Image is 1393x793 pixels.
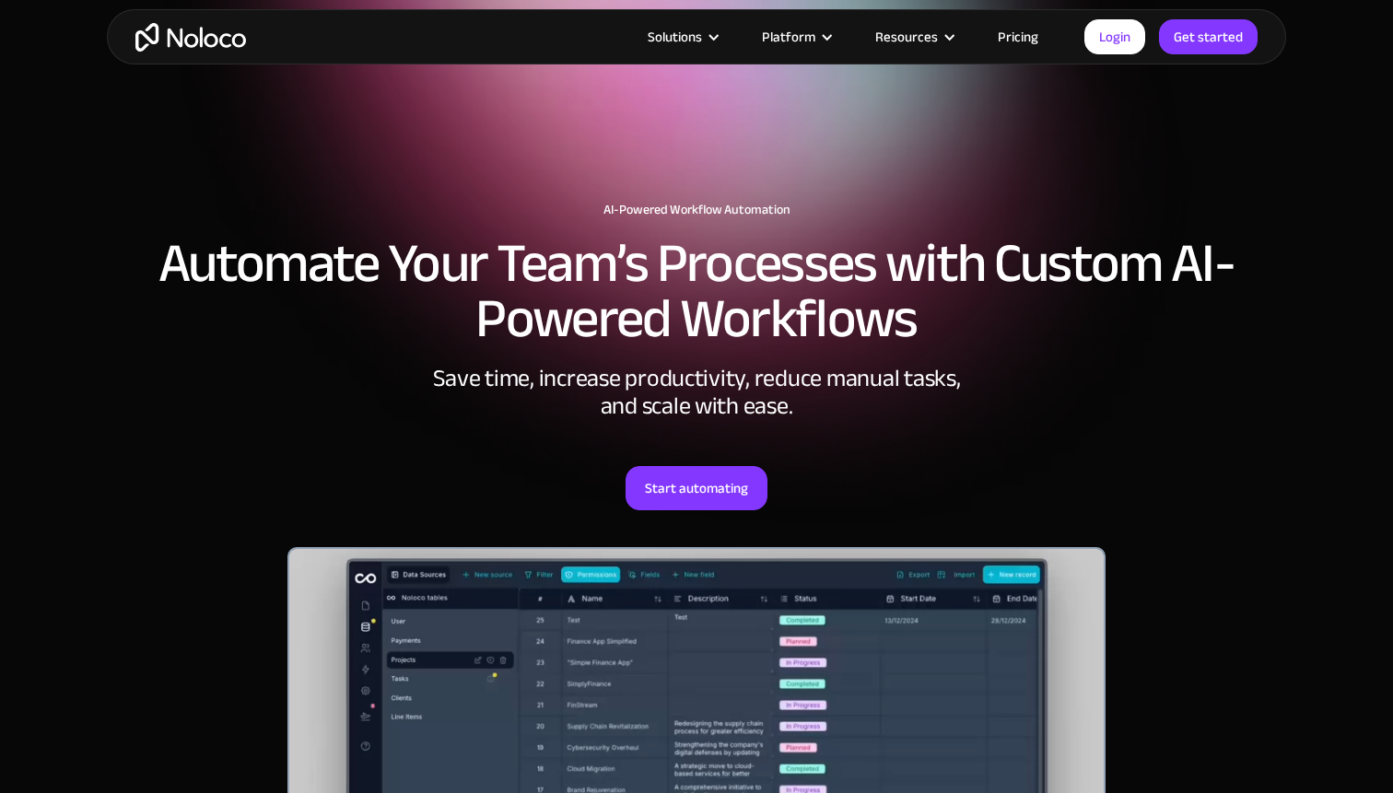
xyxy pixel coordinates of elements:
[1159,19,1258,54] a: Get started
[125,236,1268,346] h2: Automate Your Team’s Processes with Custom AI-Powered Workflows
[875,25,938,49] div: Resources
[852,25,975,49] div: Resources
[625,25,739,49] div: Solutions
[739,25,852,49] div: Platform
[648,25,702,49] div: Solutions
[975,25,1061,49] a: Pricing
[125,203,1268,217] h1: AI-Powered Workflow Automation
[626,466,767,510] a: Start automating
[762,25,815,49] div: Platform
[1084,19,1145,54] a: Login
[135,23,246,52] a: home
[420,365,973,420] div: Save time, increase productivity, reduce manual tasks, and scale with ease.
